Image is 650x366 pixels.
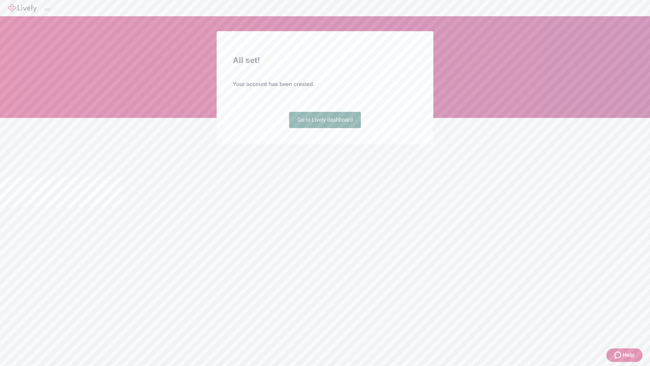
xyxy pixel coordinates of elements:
[289,112,361,128] a: Go to Lively dashboard
[623,351,634,359] span: Help
[233,80,417,88] h4: Your account has been created.
[233,54,417,66] h2: All set!
[45,8,50,11] button: Log out
[614,351,623,359] svg: Zendesk support icon
[606,348,643,362] button: Zendesk support iconHelp
[8,4,37,12] img: Lively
